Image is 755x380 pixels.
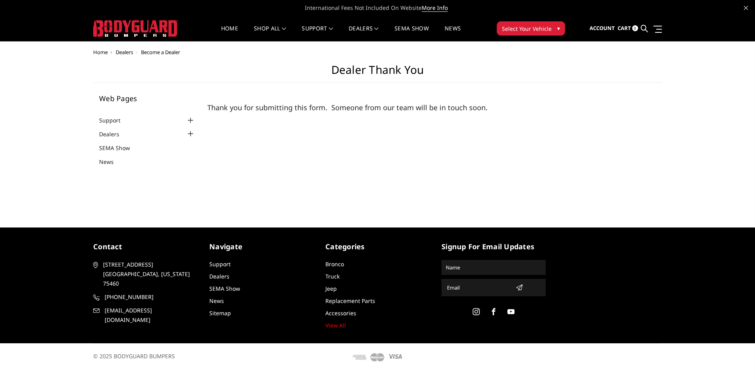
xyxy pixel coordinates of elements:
a: News [445,26,461,41]
a: Support [302,26,333,41]
a: News [209,297,224,305]
a: Account [590,18,615,39]
span: Account [590,24,615,32]
span: [EMAIL_ADDRESS][DOMAIN_NAME] [105,306,196,325]
span: 0 [632,25,638,31]
span: Cart [618,24,631,32]
a: [EMAIL_ADDRESS][DOMAIN_NAME] [93,306,197,325]
a: Jeep [325,285,337,292]
a: Sitemap [209,309,231,317]
span: [STREET_ADDRESS] [GEOGRAPHIC_DATA], [US_STATE] 75460 [103,260,195,288]
a: SEMA Show [394,26,429,41]
a: shop all [254,26,286,41]
a: Home [93,49,108,56]
input: Email [444,281,513,294]
span: © 2025 BODYGUARD BUMPERS [93,352,175,360]
a: Truck [325,273,340,280]
a: [PHONE_NUMBER] [93,292,197,302]
button: Select Your Vehicle [497,21,565,36]
a: Cart 0 [618,18,638,39]
h5: Categories [325,241,430,252]
span: ▾ [557,24,560,32]
a: News [99,158,124,166]
span: [PHONE_NUMBER] [105,292,196,302]
a: SEMA Show [209,285,240,292]
h5: signup for email updates [441,241,546,252]
img: BODYGUARD BUMPERS [93,20,178,37]
input: Name [443,261,545,274]
a: Accessories [325,309,356,317]
h5: contact [93,241,197,252]
font: Thank you for submitting this form. Someone from our team will be in touch soon. [207,103,488,112]
h5: Web Pages [99,95,195,102]
a: Support [209,260,231,268]
a: Dealers [349,26,379,41]
a: More Info [422,4,448,12]
span: Become a Dealer [141,49,180,56]
a: SEMA Show [99,144,140,152]
a: Support [99,116,130,124]
a: Replacement Parts [325,297,375,305]
a: Dealers [209,273,229,280]
a: Bronco [325,260,344,268]
a: Home [221,26,238,41]
h5: Navigate [209,241,314,252]
a: Dealers [116,49,133,56]
span: Select Your Vehicle [502,24,552,33]
a: Dealers [99,130,129,138]
h1: Dealer Thank You [93,63,662,83]
a: View All [325,322,346,329]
